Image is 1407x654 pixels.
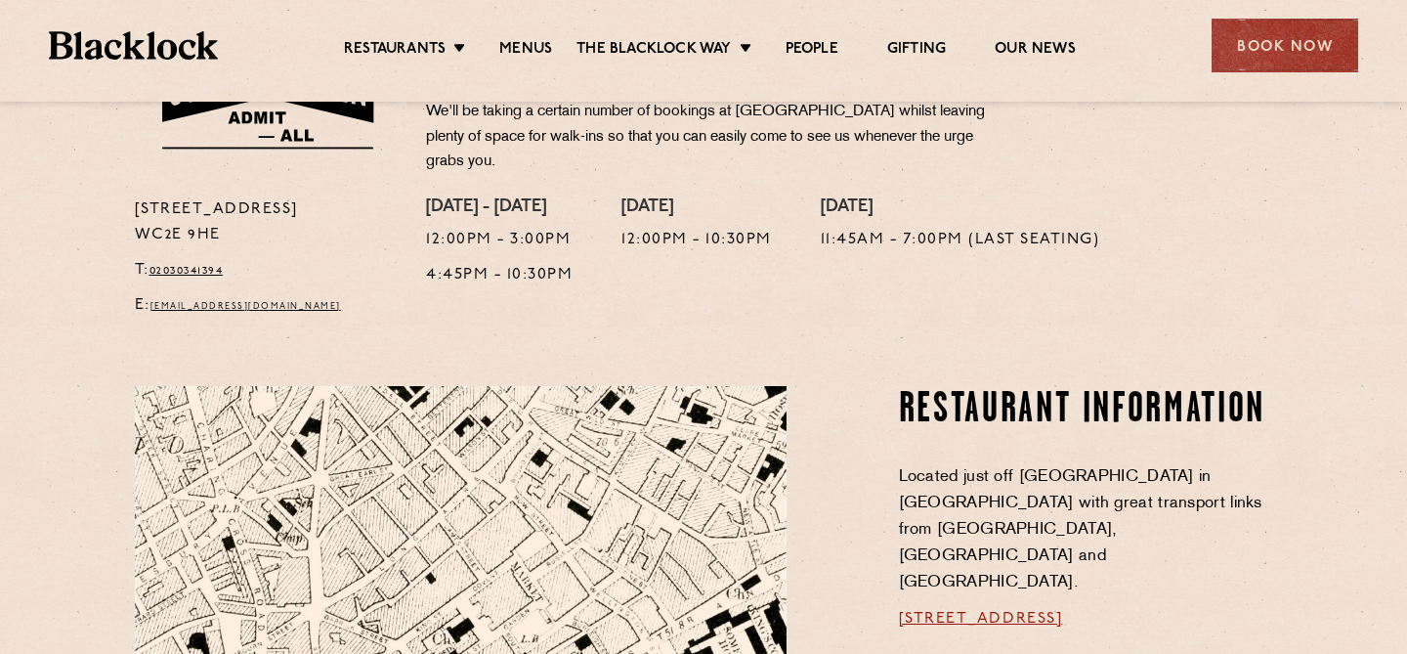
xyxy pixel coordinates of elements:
[49,31,218,60] img: BL_Textured_Logo-footer-cropped.svg
[821,197,1100,219] h4: [DATE]
[150,302,341,311] a: [EMAIL_ADDRESS][DOMAIN_NAME]
[899,469,1262,590] span: Located just off [GEOGRAPHIC_DATA] in [GEOGRAPHIC_DATA] with great transport links from [GEOGRAPH...
[1212,19,1358,72] div: Book Now
[576,40,731,62] a: The Blacklock Way
[135,197,398,248] p: [STREET_ADDRESS] WC2E 9HE
[621,197,772,219] h4: [DATE]
[887,40,946,62] a: Gifting
[426,197,573,219] h4: [DATE] - [DATE]
[621,228,772,253] p: 12:00pm - 10:30pm
[135,258,398,283] p: T:
[899,386,1273,435] h2: Restaurant information
[426,263,573,288] p: 4:45pm - 10:30pm
[426,228,573,253] p: 12:00pm - 3:00pm
[344,40,446,62] a: Restaurants
[135,293,398,319] p: E:
[995,40,1076,62] a: Our News
[786,40,838,62] a: People
[499,40,552,62] a: Menus
[821,228,1100,253] p: 11:45am - 7:00pm (Last Seating)
[899,611,1063,627] a: [STREET_ADDRESS]
[149,265,224,277] a: 02030341394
